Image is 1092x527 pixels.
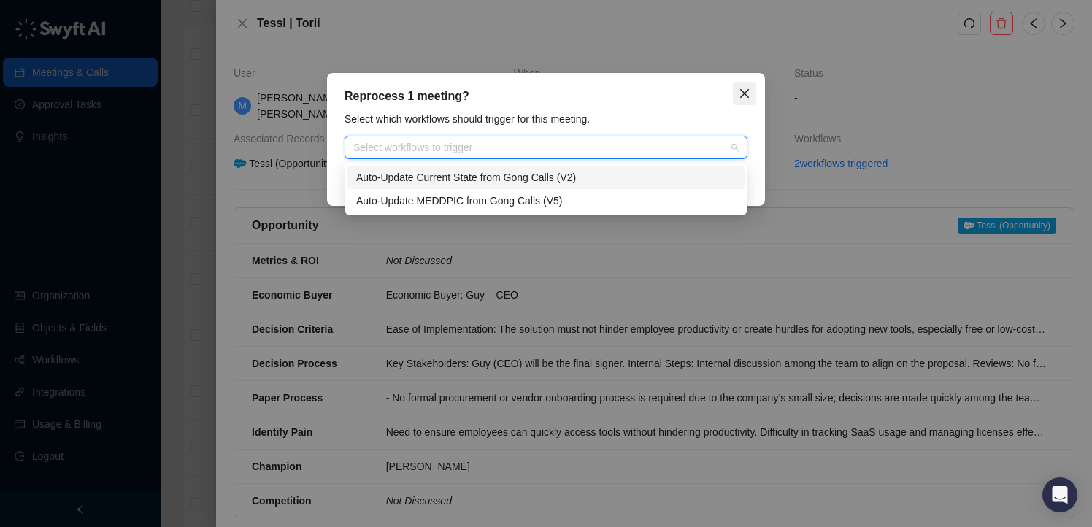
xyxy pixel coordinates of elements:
[356,193,736,209] div: Auto-Update MEDDPIC from Gong Calls (V5)
[347,166,745,189] div: Auto-Update Current State from Gong Calls (V2)
[739,88,750,99] span: close
[1042,477,1077,512] div: Open Intercom Messenger
[345,88,747,105] div: Reprocess 1 meeting?
[356,169,736,185] div: Auto-Update Current State from Gong Calls (V2)
[733,82,756,105] button: Close
[347,189,745,212] div: Auto-Update MEDDPIC from Gong Calls (V5)
[340,111,752,127] div: Select which workflows should trigger for this meeting.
